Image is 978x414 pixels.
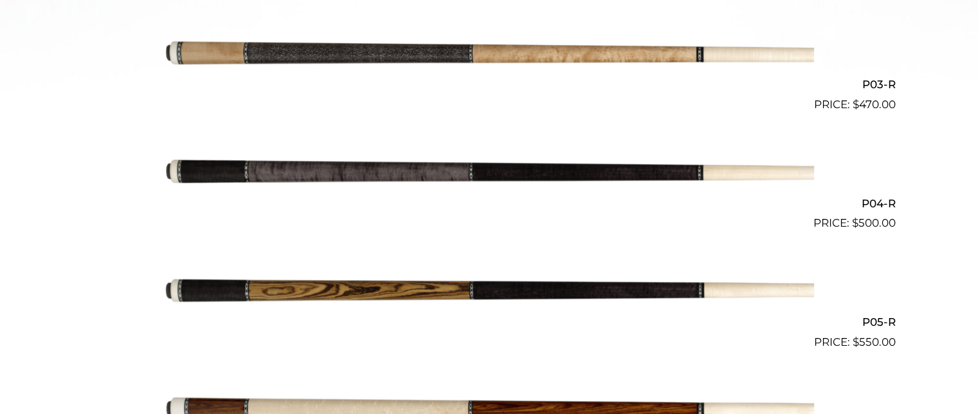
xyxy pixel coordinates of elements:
img: P05-R [165,237,814,345]
span: $ [852,216,858,229]
span: $ [853,98,859,111]
bdi: 550.00 [853,335,896,348]
a: P04-R $500.00 [83,118,896,232]
a: P05-R $550.00 [83,237,896,350]
bdi: 500.00 [852,216,896,229]
span: $ [853,335,859,348]
h2: P03-R [83,73,896,97]
h2: P05-R [83,310,896,334]
img: P04-R [165,118,814,227]
h2: P04-R [83,191,896,215]
bdi: 470.00 [853,98,896,111]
